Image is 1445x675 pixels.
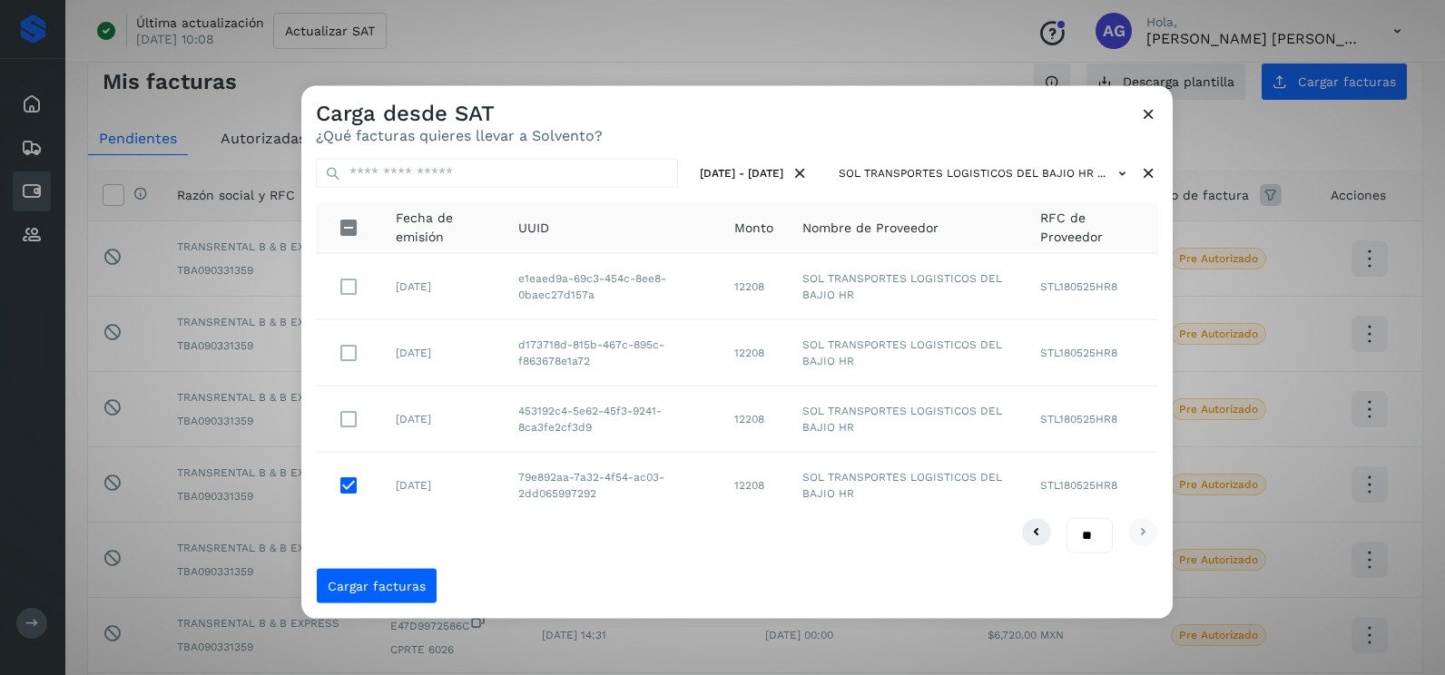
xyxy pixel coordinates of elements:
[1026,386,1158,452] td: STL180525HR8
[1026,319,1158,386] td: STL180525HR8
[831,159,1139,189] button: SOL TRANSPORTES LOGISTICOS DEL BAJIO HR ...
[720,452,788,517] td: 12208
[381,386,504,452] td: [DATE]
[788,386,1027,452] td: SOL TRANSPORTES LOGISTICOS DEL BAJIO HR
[316,126,603,143] p: ¿Qué facturas quieres llevar a Solvento?
[788,319,1027,386] td: SOL TRANSPORTES LOGISTICOS DEL BAJIO HR
[316,101,603,127] h3: Carga desde SAT
[720,253,788,319] td: 12208
[328,579,426,592] span: Cargar facturas
[720,386,788,452] td: 12208
[788,452,1027,517] td: SOL TRANSPORTES LOGISTICOS DEL BAJIO HR
[316,567,437,603] button: Cargar facturas
[1040,209,1144,247] span: RFC de Proveedor
[381,319,504,386] td: [DATE]
[693,159,817,189] button: [DATE] - [DATE]
[1026,452,1158,517] td: STL180525HR8
[720,319,788,386] td: 12208
[802,218,939,237] span: Nombre de Proveedor
[381,253,504,319] td: [DATE]
[504,253,719,319] td: e1eaed9a-69c3-454c-8ee8-0baec27d157a
[788,253,1027,319] td: SOL TRANSPORTES LOGISTICOS DEL BAJIO HR
[518,218,549,237] span: UUID
[504,452,719,517] td: 79e892aa-7a32-4f54-ac03-2dd065997292
[504,386,719,452] td: 453192c4-5e62-45f3-9241-8ca3fe2cf3d9
[734,218,773,237] span: Monto
[396,209,489,247] span: Fecha de emisión
[381,452,504,517] td: [DATE]
[504,319,719,386] td: d173718d-815b-467c-895c-f863678e1a72
[1026,253,1158,319] td: STL180525HR8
